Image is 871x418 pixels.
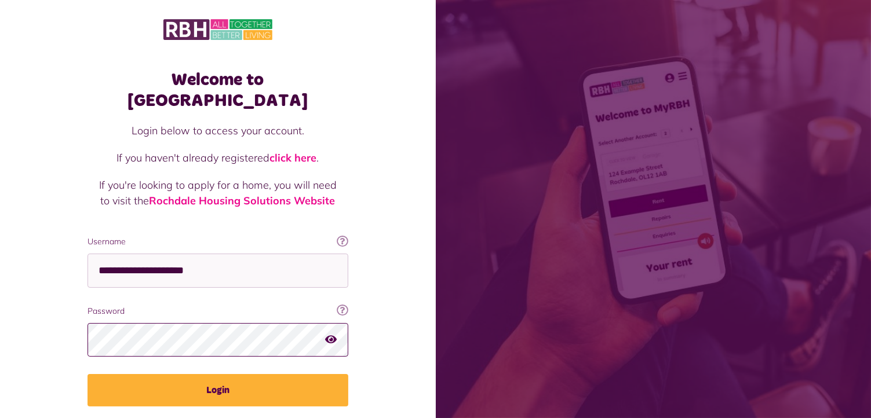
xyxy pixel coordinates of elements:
label: Username [88,236,348,248]
p: Login below to access your account. [99,123,337,138]
img: MyRBH [163,17,272,42]
label: Password [88,305,348,317]
a: click here [269,151,316,164]
p: If you're looking to apply for a home, you will need to visit the [99,177,337,208]
a: Rochdale Housing Solutions Website [149,194,335,207]
p: If you haven't already registered . [99,150,337,166]
button: Login [88,374,348,406]
h1: Welcome to [GEOGRAPHIC_DATA] [88,69,348,111]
